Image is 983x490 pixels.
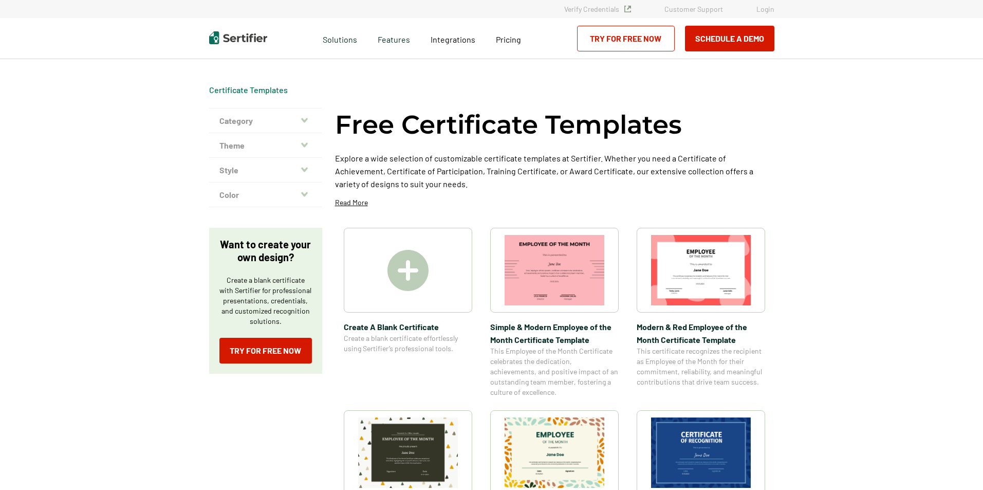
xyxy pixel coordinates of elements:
span: Simple & Modern Employee of the Month Certificate Template [490,320,619,346]
p: Read More [335,197,368,208]
div: Breadcrumb [209,85,288,95]
img: Simple and Patterned Employee of the Month Certificate Template [505,418,604,488]
a: Verify Credentials [564,5,631,13]
a: Certificate Templates [209,85,288,95]
img: Simple & Colorful Employee of the Month Certificate Template [358,418,458,488]
button: Color [209,183,322,207]
button: Theme [209,133,322,158]
img: Create A Blank Certificate [387,250,429,291]
a: Try for Free Now [219,338,312,364]
span: Pricing [496,34,521,44]
span: Modern & Red Employee of the Month Certificate Template [637,320,765,346]
span: This certificate recognizes the recipient as Employee of the Month for their commitment, reliabil... [637,346,765,387]
span: Create a blank certificate effortlessly using Sertifier’s professional tools. [344,333,472,354]
a: Try for Free Now [577,26,675,51]
img: Modern Dark Blue Employee of the Month Certificate Template [651,418,751,488]
img: Sertifier | Digital Credentialing Platform [209,31,267,44]
span: This Employee of the Month Certificate celebrates the dedication, achievements, and positive impa... [490,346,619,397]
a: Simple & Modern Employee of the Month Certificate TemplateSimple & Modern Employee of the Month C... [490,228,619,397]
a: Login [756,5,774,13]
span: Solutions [323,32,357,45]
img: Modern & Red Employee of the Month Certificate Template [651,235,751,305]
button: Category [209,108,322,133]
a: Customer Support [664,5,723,13]
span: Create A Blank Certificate [344,320,472,333]
p: Create a blank certificate with Sertifier for professional presentations, credentials, and custom... [219,275,312,326]
span: Integrations [431,34,475,44]
button: Style [209,158,322,183]
img: Verified [624,6,631,12]
img: Simple & Modern Employee of the Month Certificate Template [505,235,604,305]
a: Integrations [431,32,475,45]
a: Pricing [496,32,521,45]
p: Explore a wide selection of customizable certificate templates at Sertifier. Whether you need a C... [335,152,774,190]
a: Modern & Red Employee of the Month Certificate TemplateModern & Red Employee of the Month Certifi... [637,228,765,397]
span: Features [378,32,410,45]
h1: Free Certificate Templates [335,108,682,141]
p: Want to create your own design? [219,238,312,264]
